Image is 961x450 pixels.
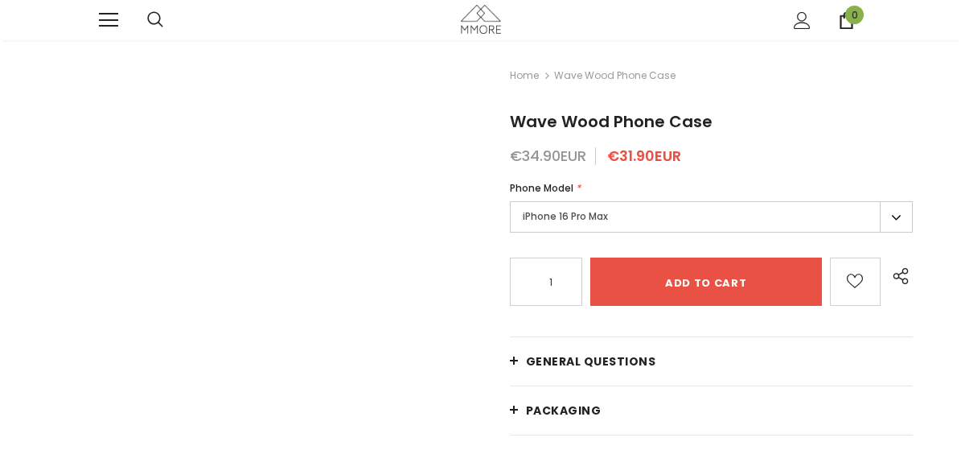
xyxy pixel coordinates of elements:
[510,66,539,85] a: Home
[554,66,676,85] span: Wave Wood Phone Case
[607,146,681,166] span: €31.90EUR
[510,146,586,166] span: €34.90EUR
[845,6,864,24] span: 0
[461,5,501,33] img: MMORE Cases
[526,353,656,369] span: General Questions
[590,258,822,306] input: Add to cart
[510,337,913,386] a: General Questions
[510,201,913,233] label: iPhone 16 Pro Max
[510,181,573,195] span: Phone Model
[838,12,855,29] a: 0
[510,110,713,133] span: Wave Wood Phone Case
